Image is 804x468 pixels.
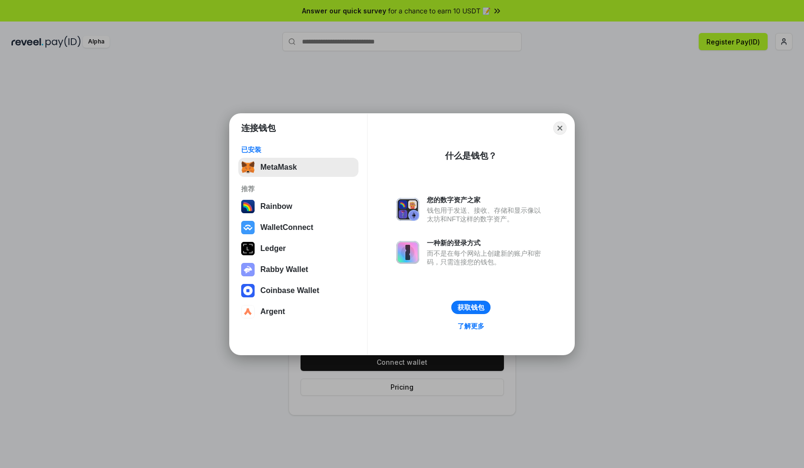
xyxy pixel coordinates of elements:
[241,185,356,193] div: 推荐
[241,305,255,318] img: svg+xml,%3Csvg%20width%3D%2228%22%20height%3D%2228%22%20viewBox%3D%220%200%2028%2028%22%20fill%3D...
[238,158,358,177] button: MetaMask
[396,198,419,221] img: svg+xml,%3Csvg%20xmlns%3D%22http%3A%2F%2Fwww.w3.org%2F2000%2Fsvg%22%20fill%3D%22none%22%20viewBox...
[553,121,567,135] button: Close
[241,200,255,213] img: svg+xml,%3Csvg%20width%3D%22120%22%20height%3D%22120%22%20viewBox%3D%220%200%20120%20120%22%20fil...
[396,241,419,264] img: svg+xml,%3Csvg%20xmlns%3D%22http%3A%2F%2Fwww.w3.org%2F2000%2Fsvg%22%20fill%3D%22none%22%20viewBox...
[427,239,546,247] div: 一种新的登录方式
[458,322,484,330] div: 了解更多
[241,122,276,134] h1: 连接钱包
[427,249,546,266] div: 而不是在每个网站上创建新的账户和密码，只需连接您的钱包。
[241,161,255,174] img: svg+xml,%3Csvg%20fill%3D%22none%22%20height%3D%2233%22%20viewBox%3D%220%200%2035%2033%22%20width%...
[427,206,546,223] div: 钱包用于发送、接收、存储和显示像以太坊和NFT这样的数字资产。
[260,163,297,172] div: MetaMask
[241,263,255,276] img: svg+xml,%3Csvg%20xmlns%3D%22http%3A%2F%2Fwww.w3.org%2F2000%2Fsvg%22%20fill%3D%22none%22%20viewBox...
[241,221,255,234] img: svg+xml,%3Csvg%20width%3D%2228%22%20height%3D%2228%22%20viewBox%3D%220%200%2028%2028%22%20fill%3D...
[451,301,491,314] button: 获取钱包
[241,145,356,154] div: 已安装
[452,320,490,332] a: 了解更多
[238,302,358,321] button: Argent
[238,239,358,258] button: Ledger
[260,244,286,253] div: Ledger
[260,202,292,211] div: Rainbow
[260,223,313,232] div: WalletConnect
[427,196,546,204] div: 您的数字资产之家
[238,260,358,279] button: Rabby Wallet
[241,284,255,297] img: svg+xml,%3Csvg%20width%3D%2228%22%20height%3D%2228%22%20viewBox%3D%220%200%2028%2028%22%20fill%3D...
[260,286,319,295] div: Coinbase Wallet
[241,242,255,255] img: svg+xml,%3Csvg%20xmlns%3D%22http%3A%2F%2Fwww.w3.org%2F2000%2Fsvg%22%20width%3D%2228%22%20height%3...
[238,197,358,216] button: Rainbow
[238,281,358,300] button: Coinbase Wallet
[260,307,285,316] div: Argent
[260,265,308,274] div: Rabby Wallet
[445,150,497,162] div: 什么是钱包？
[458,303,484,312] div: 获取钱包
[238,218,358,237] button: WalletConnect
